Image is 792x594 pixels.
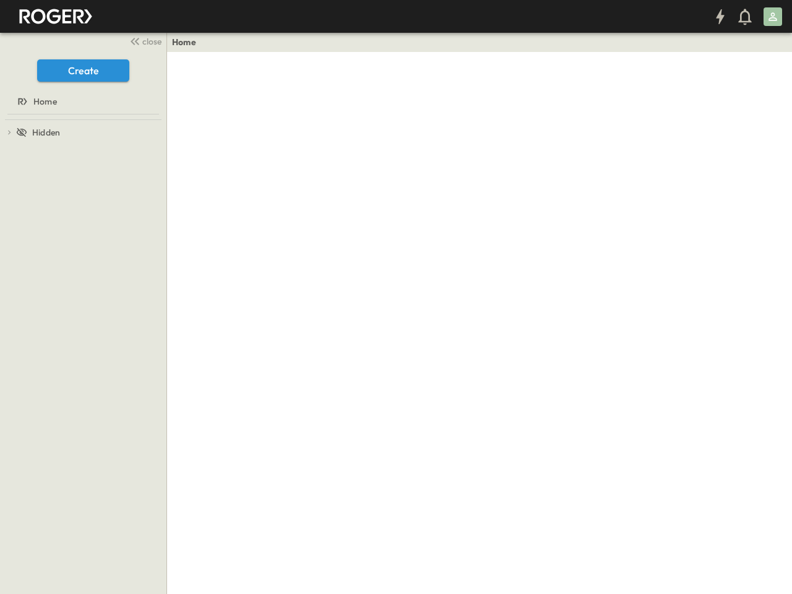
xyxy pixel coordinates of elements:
[172,36,196,48] a: Home
[142,35,161,48] span: close
[124,32,164,49] button: close
[33,95,57,108] span: Home
[32,126,60,139] span: Hidden
[2,93,161,110] a: Home
[172,36,204,48] nav: breadcrumbs
[37,59,129,82] button: Create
